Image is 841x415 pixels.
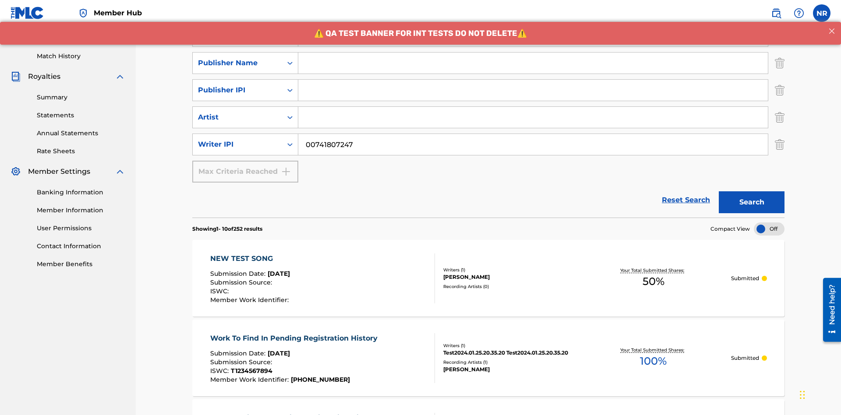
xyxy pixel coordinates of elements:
iframe: Chat Widget [797,373,841,415]
img: Royalties [11,71,21,82]
div: User Menu [813,4,830,22]
a: Statements [37,111,125,120]
span: Submission Source : [210,278,274,286]
span: Submission Source : [210,358,274,366]
span: Member Work Identifier : [210,296,291,304]
span: ISWC : [210,287,231,295]
div: Writer IPI [198,139,277,150]
span: Royalties [28,71,60,82]
span: Member Work Identifier : [210,376,291,383]
span: Member Settings [28,166,90,177]
span: ISWC : [210,367,231,375]
iframe: Resource Center [816,274,841,346]
a: User Permissions [37,224,125,233]
img: Delete Criterion [775,134,784,155]
a: Match History [37,52,125,61]
div: Recording Artists ( 0 ) [443,283,576,290]
a: Member Information [37,206,125,215]
img: Delete Criterion [775,106,784,128]
a: Reset Search [657,190,714,210]
button: Search [719,191,784,213]
div: NEW TEST SONG [210,253,291,264]
img: search [771,8,781,18]
span: 100 % [640,353,667,369]
span: Member Hub [94,8,142,18]
div: Writers ( 1 ) [443,267,576,273]
span: ⚠️ QA TEST BANNER FOR INT TESTS DO NOT DELETE⚠️ [314,7,527,16]
a: Public Search [767,4,785,22]
img: Delete Criterion [775,79,784,101]
span: 50 % [643,274,664,289]
div: Writers ( 1 ) [443,342,576,349]
span: [PHONE_NUMBER] [291,376,350,383]
div: Work To Find In Pending Registration History [210,333,382,344]
a: Rate Sheets [37,147,125,156]
div: Drag [800,382,805,408]
span: Compact View [710,225,750,233]
span: [DATE] [268,349,290,357]
span: T1234567894 [231,367,272,375]
a: Annual Statements [37,129,125,138]
p: Your Total Submitted Shares: [620,267,686,274]
span: Submission Date : [210,349,268,357]
span: Submission Date : [210,270,268,278]
span: [DATE] [268,270,290,278]
img: MLC Logo [11,7,44,19]
p: Your Total Submitted Shares: [620,347,686,353]
a: Contact Information [37,242,125,251]
img: expand [115,166,125,177]
p: Submitted [731,274,759,282]
p: Submitted [731,354,759,362]
div: Test2024.01.25.20.35.20 Test2024.01.25.20.35.20 [443,349,576,357]
a: NEW TEST SONGSubmission Date:[DATE]Submission Source:ISWC:Member Work Identifier:Writers (1)[PERS... [192,240,784,317]
a: Work To Find In Pending Registration HistorySubmission Date:[DATE]Submission Source:ISWC:T1234567... [192,320,784,396]
div: [PERSON_NAME] [443,366,576,373]
img: help [794,8,804,18]
img: Delete Criterion [775,52,784,74]
div: Publisher Name [198,58,277,68]
a: Summary [37,93,125,102]
p: Showing 1 - 10 of 252 results [192,225,262,233]
img: Member Settings [11,166,21,177]
div: Publisher IPI [198,85,277,95]
a: Banking Information [37,188,125,197]
div: Recording Artists ( 1 ) [443,359,576,366]
div: [PERSON_NAME] [443,273,576,281]
div: Artist [198,112,277,123]
img: expand [115,71,125,82]
div: Help [790,4,808,22]
a: Member Benefits [37,260,125,269]
img: Top Rightsholder [78,8,88,18]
